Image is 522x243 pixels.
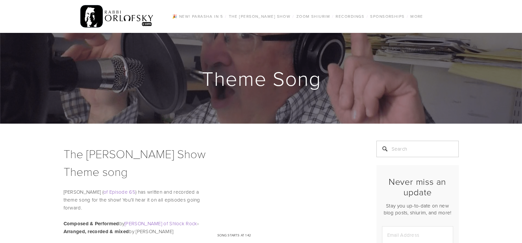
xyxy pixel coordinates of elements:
[367,13,368,19] span: /
[217,145,360,225] iframe: <br/>
[64,68,459,89] h1: Theme Song
[64,220,360,235] p: by › by [PERSON_NAME]
[80,4,154,29] img: RabbiOrlofsky.com
[227,12,293,21] a: The [PERSON_NAME] Show
[408,12,425,21] a: More
[225,13,227,19] span: /
[64,220,119,227] strong: Composed & Performed
[368,12,406,21] a: Sponsorships
[292,13,294,19] span: /
[103,188,135,195] a: of Episode 65
[376,141,459,157] input: Search
[64,228,129,235] strong: Arranged, recorded & mixed
[407,13,408,19] span: /
[382,176,453,198] h2: Never miss an update
[64,145,360,180] h1: The [PERSON_NAME] Show Theme song
[334,12,366,21] a: Recordings
[170,12,225,21] a: 🎉 NEW! Parasha in 5
[294,12,332,21] a: Zoom Shiurim
[332,13,334,19] span: /
[64,188,360,212] p: [PERSON_NAME] ( ) has written and recorded a theme song for the show! You’ll hear it on all episo...
[217,232,360,238] p: Song starts at 1:42
[124,220,197,227] a: [PERSON_NAME] of Shlock Rock
[382,202,453,216] p: Stay you up-to-date on new blog posts, shiurim, and more!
